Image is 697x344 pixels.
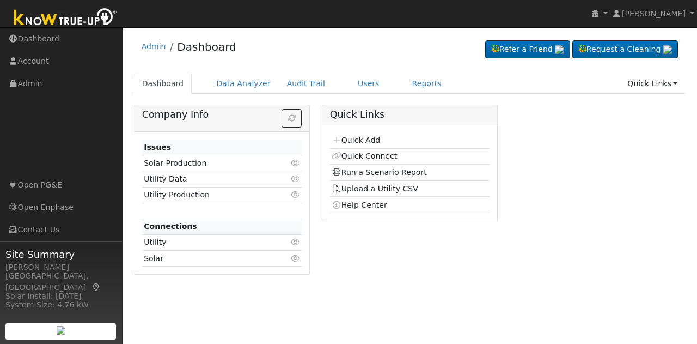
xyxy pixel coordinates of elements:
i: Click to view [290,238,300,246]
div: System Size: 4.76 kW [5,299,117,311]
td: Utility Data [142,171,276,187]
span: Site Summary [5,247,117,262]
i: Click to view [290,159,300,167]
img: retrieve [555,45,564,54]
a: Upload a Utility CSV [332,184,418,193]
img: retrieve [663,45,672,54]
div: Solar Install: [DATE] [5,291,117,302]
a: Request a Cleaning [572,40,678,59]
a: Users [350,74,388,94]
strong: Issues [144,143,171,152]
h5: Quick Links [330,109,490,120]
div: [PERSON_NAME] [5,262,117,273]
a: Map [91,283,101,292]
a: Quick Links [619,74,686,94]
h5: Company Info [142,109,302,120]
a: Quick Add [332,136,380,144]
td: Utility [142,234,276,250]
a: Run a Scenario Report [332,168,427,177]
a: Admin [142,42,166,51]
span: [PERSON_NAME] [622,9,686,18]
td: Solar [142,251,276,267]
div: [GEOGRAPHIC_DATA], [GEOGRAPHIC_DATA] [5,270,117,293]
td: Utility Production [142,187,276,203]
strong: Connections [144,222,197,231]
a: Quick Connect [332,152,397,160]
img: Know True-Up [8,6,123,31]
a: Dashboard [177,40,236,53]
a: Refer a Friend [485,40,570,59]
i: Click to view [290,255,300,262]
td: Solar Production [142,155,276,171]
a: Help Center [332,201,387,209]
a: Dashboard [134,74,192,94]
a: Audit Trail [279,74,333,94]
a: Data Analyzer [208,74,279,94]
i: Click to view [290,175,300,183]
img: retrieve [57,326,65,335]
a: Reports [404,74,450,94]
i: Click to view [290,191,300,198]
